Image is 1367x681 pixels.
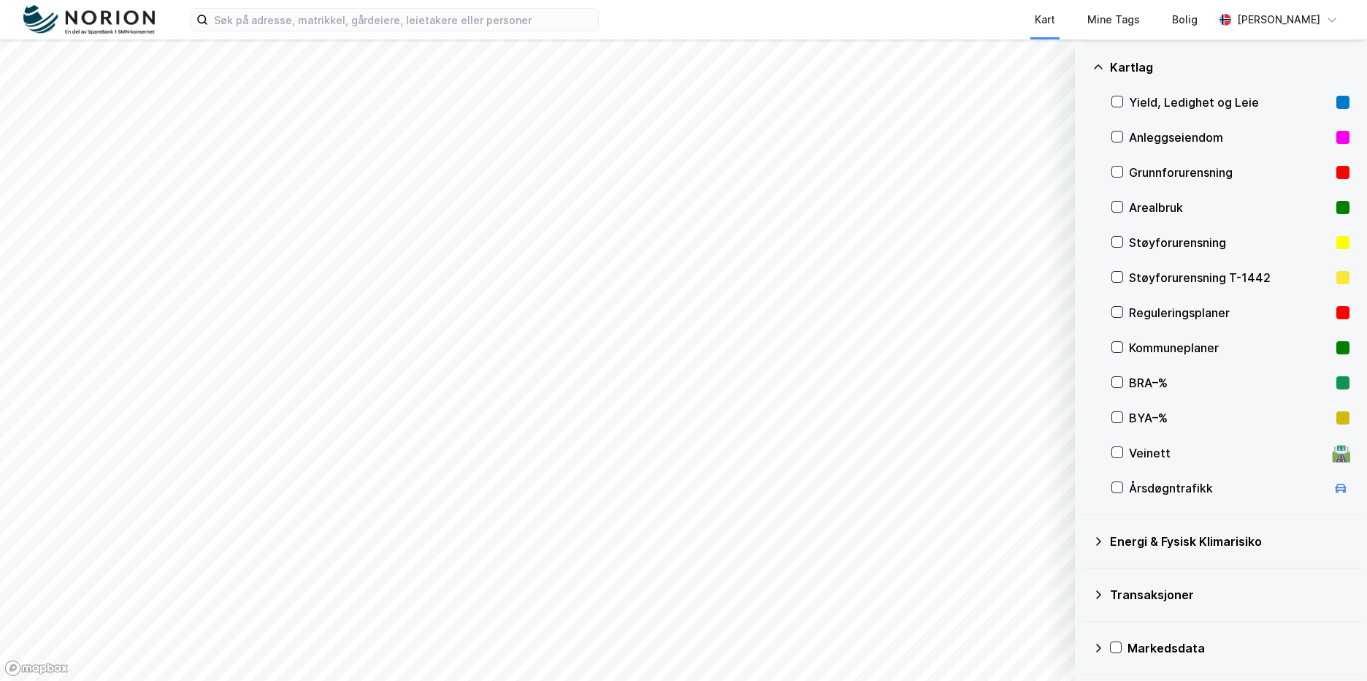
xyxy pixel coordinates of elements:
div: Arealbruk [1129,199,1330,216]
div: Veinett [1129,444,1326,462]
div: Yield, Ledighet og Leie [1129,94,1330,111]
div: Reguleringsplaner [1129,304,1330,322]
div: Kart [1035,11,1055,28]
div: Kartlag [1110,58,1349,76]
a: Mapbox homepage [4,660,69,677]
div: BRA–% [1129,374,1330,392]
div: Transaksjoner [1110,586,1349,604]
div: Kontrollprogram for chat [1294,611,1367,681]
div: Markedsdata [1127,639,1349,657]
div: Støyforurensning [1129,234,1330,251]
div: [PERSON_NAME] [1237,11,1320,28]
div: Mine Tags [1087,11,1140,28]
div: Anleggseiendom [1129,129,1330,146]
div: Støyforurensning T-1442 [1129,269,1330,286]
iframe: Chat Widget [1294,611,1367,681]
div: Kommuneplaner [1129,339,1330,357]
input: Søk på adresse, matrikkel, gårdeiere, leietakere eller personer [208,9,598,31]
div: BYA–% [1129,409,1330,427]
div: 🛣️ [1331,444,1351,463]
div: Bolig [1172,11,1198,28]
img: norion-logo.80e7a08dc31c2e691866.png [23,5,155,35]
div: Energi & Fysisk Klimarisiko [1110,533,1349,550]
div: Grunnforurensning [1129,164,1330,181]
div: Årsdøgntrafikk [1129,479,1326,497]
